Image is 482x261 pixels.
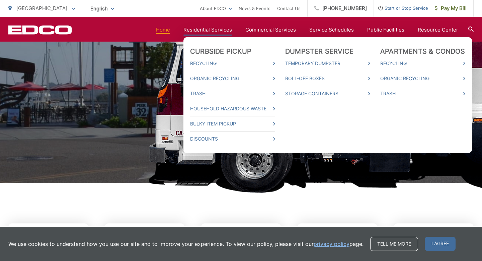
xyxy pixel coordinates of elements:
[190,90,275,98] a: Trash
[380,74,465,83] a: Organic Recycling
[16,5,67,11] span: [GEOGRAPHIC_DATA]
[190,105,275,113] a: Household Hazardous Waste
[309,26,354,34] a: Service Schedules
[435,4,467,12] span: Pay My Bill
[245,26,296,34] a: Commercial Services
[418,26,458,34] a: Resource Center
[370,237,418,251] a: Tell me more
[380,59,465,67] a: Recycling
[190,135,275,143] a: Discounts
[314,240,349,248] a: privacy policy
[8,240,364,248] p: We use cookies to understand how you use our site and to improve your experience. To view our pol...
[285,59,370,67] a: Temporary Dumpster
[380,47,465,55] a: Apartments & Condos
[190,74,275,83] a: Organic Recycling
[156,26,170,34] a: Home
[425,237,456,251] span: I agree
[85,3,119,14] span: English
[367,26,404,34] a: Public Facilities
[285,47,353,55] a: Dumpster Service
[285,90,370,98] a: Storage Containers
[285,74,370,83] a: Roll-Off Boxes
[277,4,301,12] a: Contact Us
[239,4,270,12] a: News & Events
[190,47,251,55] a: Curbside Pickup
[8,25,72,35] a: EDCD logo. Return to the homepage.
[183,26,232,34] a: Residential Services
[200,4,232,12] a: About EDCO
[190,120,275,128] a: Bulky Item Pickup
[380,90,465,98] a: Trash
[190,59,275,67] a: Recycling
